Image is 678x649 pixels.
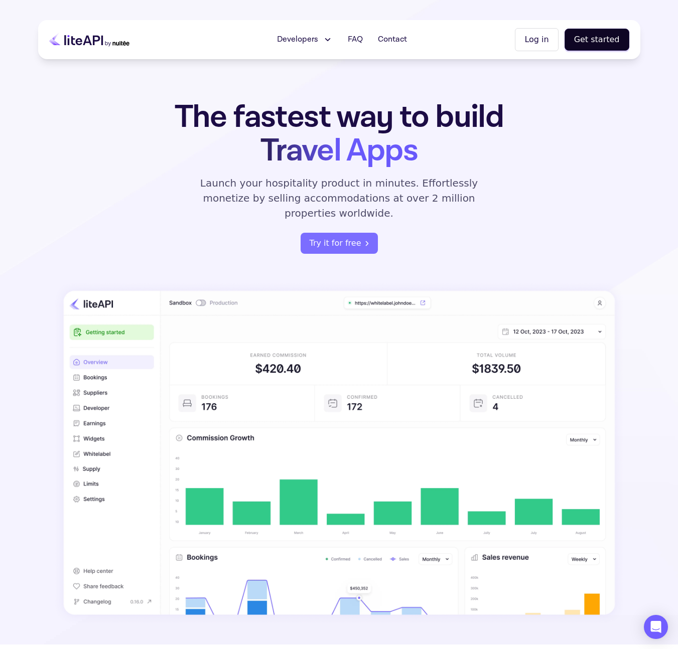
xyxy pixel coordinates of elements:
div: Open Intercom Messenger [644,615,668,639]
a: register [301,233,378,254]
a: Contact [372,30,413,50]
a: FAQ [342,30,369,50]
span: Contact [378,34,407,46]
span: Travel Apps [260,130,418,172]
button: Try it for free [301,233,378,254]
span: FAQ [348,34,363,46]
span: Developers [277,34,318,46]
p: Launch your hospitality product in minutes. Effortlessly monetize by selling accommodations at ov... [189,176,490,221]
button: Log in [515,28,558,51]
h1: The fastest way to build [143,100,535,168]
button: Get started [565,29,629,51]
img: dashboard illustration [54,282,624,624]
button: Developers [271,30,339,50]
